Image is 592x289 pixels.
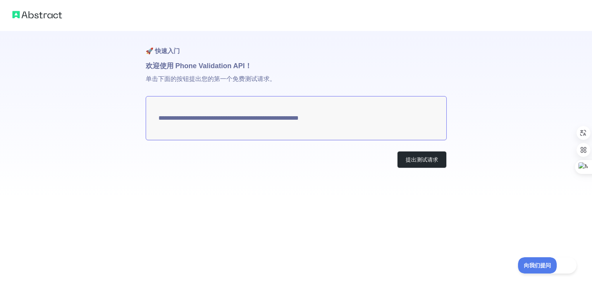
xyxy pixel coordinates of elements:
[146,60,447,71] h1: 欢迎使用 Phone Validation API！
[146,31,447,60] h1: 🚀 快速入门
[12,9,62,20] img: 抽象标志
[518,257,577,274] iframe: Toggle Customer Support
[397,151,447,169] button: 提出测试请求
[146,71,447,96] p: 单击下面的按钮提出您的第一个免费测试请求。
